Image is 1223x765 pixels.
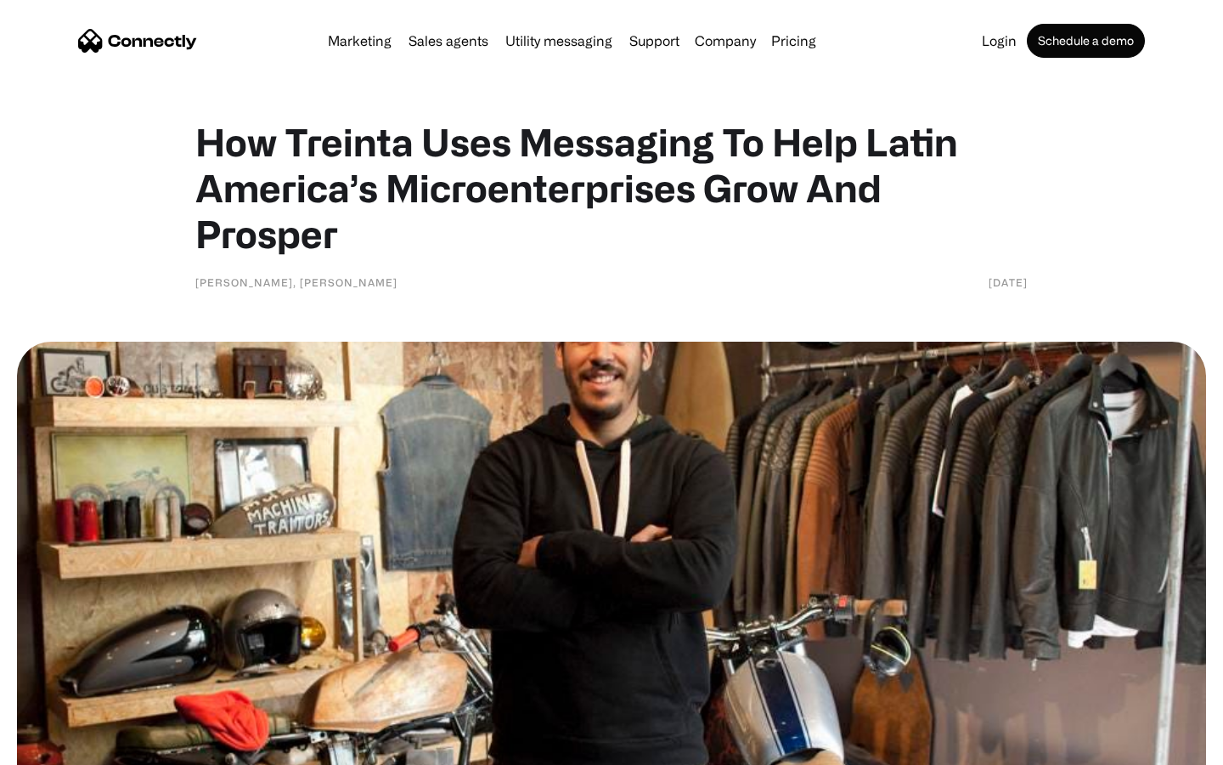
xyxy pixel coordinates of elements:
div: Company [695,29,756,53]
h1: How Treinta Uses Messaging To Help Latin America’s Microenterprises Grow And Prosper [195,119,1028,257]
a: Schedule a demo [1027,24,1145,58]
a: Login [975,34,1023,48]
a: Support [623,34,686,48]
a: Utility messaging [499,34,619,48]
div: [PERSON_NAME], [PERSON_NAME] [195,274,397,291]
aside: Language selected: English [17,735,102,759]
a: Marketing [321,34,398,48]
div: [DATE] [989,274,1028,291]
a: Sales agents [402,34,495,48]
a: Pricing [764,34,823,48]
ul: Language list [34,735,102,759]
